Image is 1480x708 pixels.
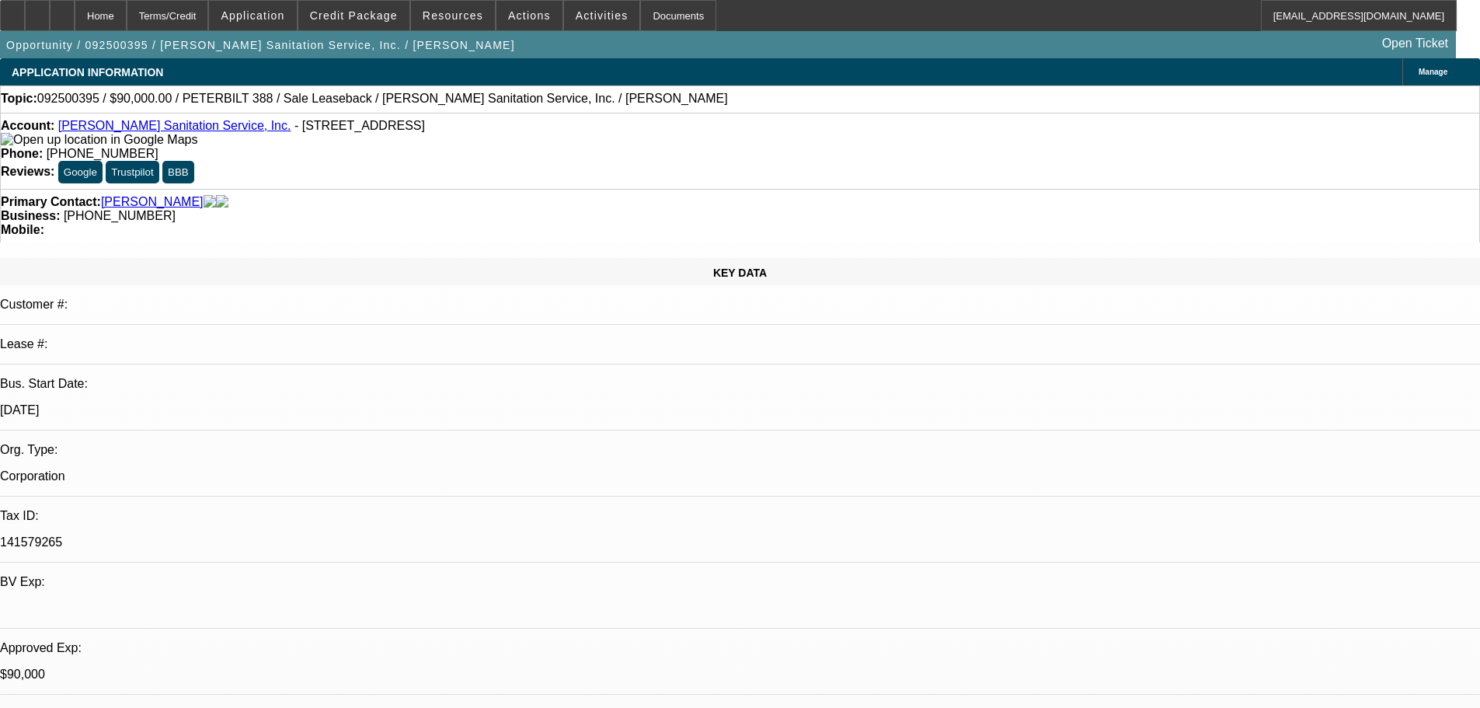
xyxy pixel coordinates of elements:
span: Application [221,9,284,22]
strong: Account: [1,119,54,132]
img: linkedin-icon.png [216,195,228,209]
span: Resources [423,9,483,22]
span: Actions [508,9,551,22]
button: Actions [496,1,562,30]
span: KEY DATA [713,267,767,279]
img: facebook-icon.png [204,195,216,209]
button: Credit Package [298,1,409,30]
span: [PHONE_NUMBER] [47,147,158,160]
a: Open Ticket [1376,30,1454,57]
strong: Business: [1,209,60,222]
strong: Topic: [1,92,37,106]
strong: Reviews: [1,165,54,178]
a: [PERSON_NAME] Sanitation Service, Inc. [58,119,291,132]
strong: Phone: [1,147,43,160]
button: BBB [162,161,194,183]
span: APPLICATION INFORMATION [12,66,163,78]
span: [PHONE_NUMBER] [64,209,176,222]
a: View Google Maps [1,133,197,146]
strong: Mobile: [1,223,44,236]
button: Application [209,1,296,30]
img: Open up location in Google Maps [1,133,197,147]
span: 092500395 / $90,000.00 / PETERBILT 388 / Sale Leaseback / [PERSON_NAME] Sanitation Service, Inc. ... [37,92,728,106]
button: Resources [411,1,495,30]
a: [PERSON_NAME] [101,195,204,209]
span: Activities [576,9,629,22]
button: Google [58,161,103,183]
strong: Primary Contact: [1,195,101,209]
button: Trustpilot [106,161,158,183]
span: - [STREET_ADDRESS] [294,119,425,132]
span: Opportunity / 092500395 / [PERSON_NAME] Sanitation Service, Inc. / [PERSON_NAME] [6,39,515,51]
button: Activities [564,1,640,30]
span: Credit Package [310,9,398,22]
span: Manage [1419,68,1447,76]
